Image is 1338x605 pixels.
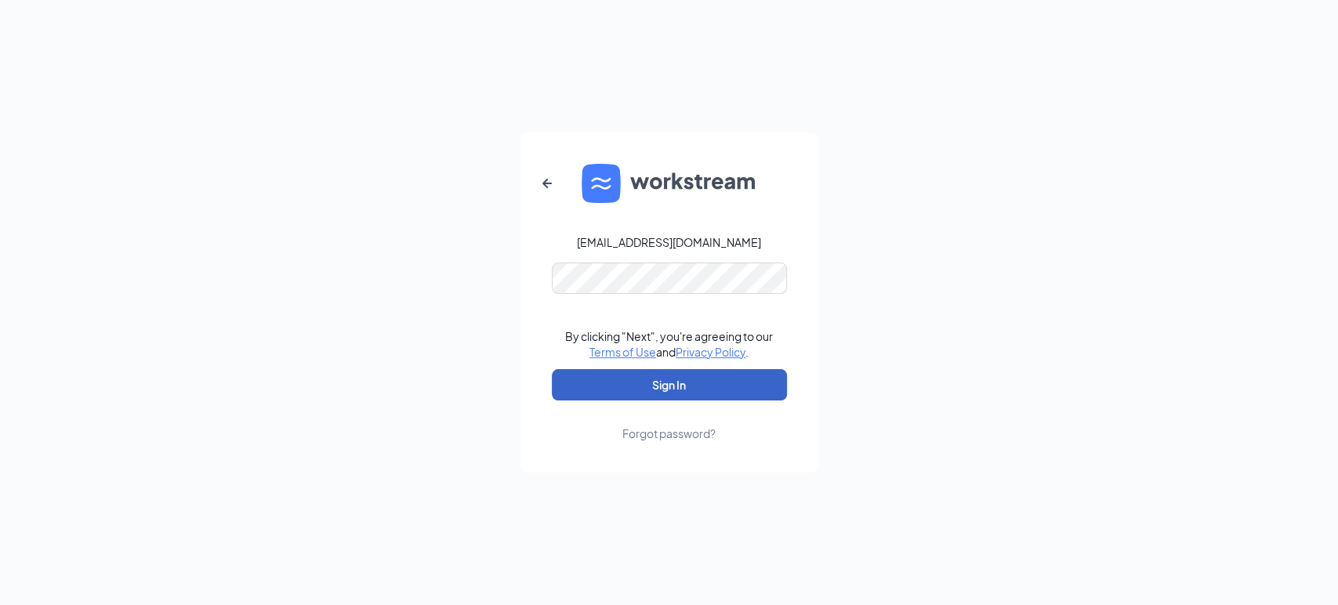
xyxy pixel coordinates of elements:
[577,234,761,250] div: [EMAIL_ADDRESS][DOMAIN_NAME]
[676,345,745,359] a: Privacy Policy
[589,345,656,359] a: Terms of Use
[552,369,787,400] button: Sign In
[528,165,566,202] button: ArrowLeftNew
[622,426,716,441] div: Forgot password?
[582,164,757,203] img: WS logo and Workstream text
[538,174,557,193] svg: ArrowLeftNew
[565,328,773,360] div: By clicking "Next", you're agreeing to our and .
[622,400,716,441] a: Forgot password?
